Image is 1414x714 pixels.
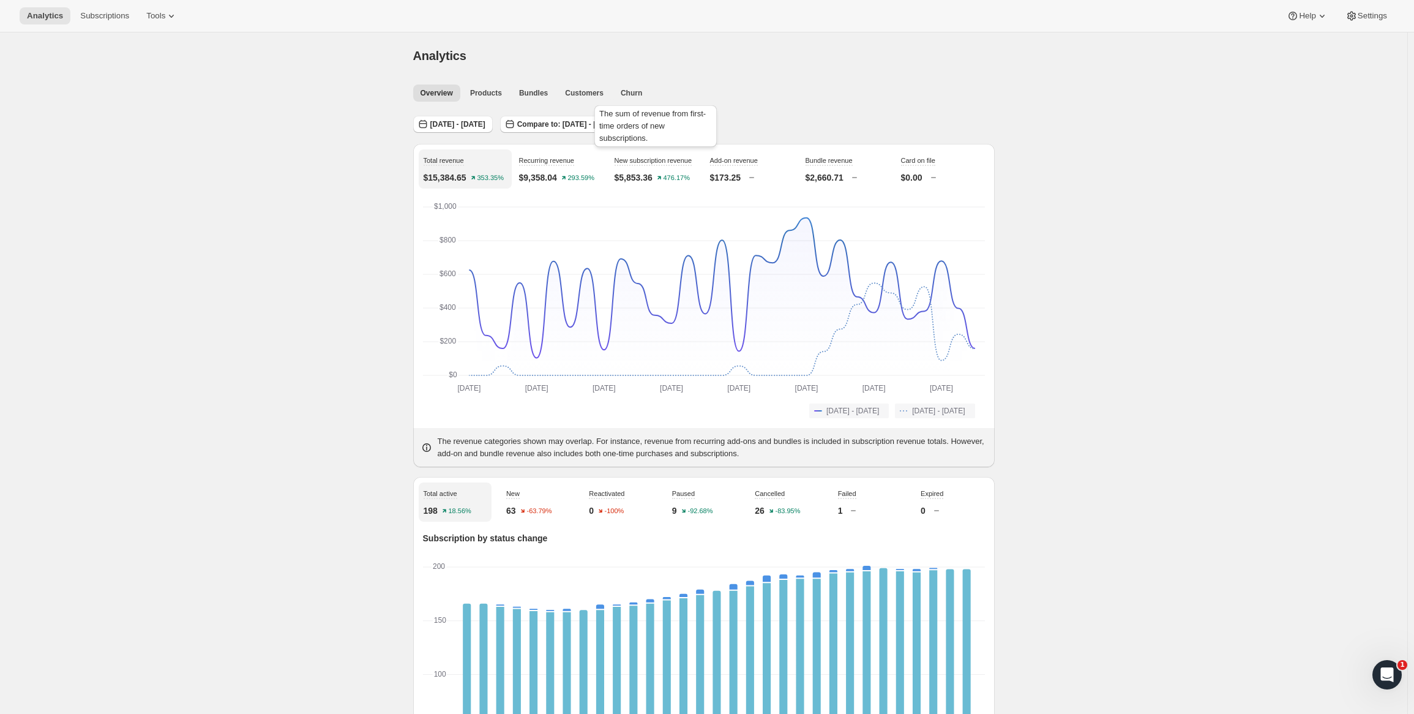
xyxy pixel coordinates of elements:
button: Tools [139,7,185,24]
span: Cancelled [755,490,785,497]
text: -92.68% [687,508,713,515]
span: Tools [146,11,165,21]
rect: Expired-6 0 [812,567,820,568]
button: [DATE] - [DATE] [895,404,974,418]
rect: New-1 4 [746,581,754,587]
text: $600 [440,269,456,278]
text: [DATE] [457,384,481,393]
rect: New-1 1 [929,568,937,571]
rect: Expired-6 0 [713,567,720,568]
span: Subscriptions [80,11,129,21]
text: 18.56% [448,508,471,515]
text: 200 [433,562,445,571]
span: Customers [565,88,604,98]
span: Bundle revenue [806,157,853,164]
text: [DATE] [795,384,818,393]
button: Compare to: [DATE] - [DATE] [500,116,625,133]
rect: Expired-6 0 [829,567,837,568]
text: [DATE] [592,384,615,393]
rect: Expired-6 0 [629,567,637,568]
span: Paused [672,490,695,497]
rect: Expired-6 0 [479,567,487,568]
rect: New-1 4 [596,604,604,610]
p: $5,853.36 [615,171,653,184]
rect: Expired-6 0 [896,567,903,568]
button: Analytics [20,7,70,24]
span: Recurring revenue [519,157,575,164]
rect: Expired-6 0 [746,567,754,568]
span: New [506,490,520,497]
span: Overview [421,88,453,98]
rect: Expired-6 0 [512,567,520,568]
text: $200 [440,337,456,345]
p: $2,660.71 [806,171,844,184]
span: Failed [838,490,856,497]
rect: Expired-6 0 [546,567,554,568]
rect: Expired-6 0 [912,567,920,568]
span: Compare to: [DATE] - [DATE] [517,119,618,129]
p: 0 [921,505,926,517]
rect: New-1 2 [563,609,570,612]
span: Settings [1358,11,1387,21]
button: [DATE] - [DATE] [413,116,493,133]
rect: Expired-6 0 [946,567,954,568]
text: -100% [605,508,624,515]
rect: Expired-6 0 [596,567,604,568]
rect: New-1 2 [629,603,637,606]
p: $9,358.04 [519,171,557,184]
span: Help [1299,11,1315,21]
rect: New-1 6 [763,576,771,584]
text: 293.59% [567,175,594,182]
span: [DATE] - [DATE] [912,406,965,416]
text: [DATE] [727,384,750,393]
span: Reactivated [589,490,624,497]
text: -63.79% [526,508,552,515]
rect: New-1 4 [779,574,787,580]
rect: New-1 2 [846,569,854,573]
iframe: Intercom live chat [1372,660,1402,690]
rect: Expired-6 0 [879,567,887,568]
rect: Expired-6 0 [862,567,870,568]
rect: New-1 4 [696,590,704,595]
text: 100 [433,670,446,678]
span: Total revenue [424,157,464,164]
p: 1 [838,505,843,517]
span: Add-on revenue [710,157,758,164]
rect: New-1 2 [796,576,804,579]
rect: New-1 2 [829,570,837,574]
p: 26 [755,505,765,517]
button: Subscriptions [73,7,137,24]
p: $15,384.65 [424,171,466,184]
p: 198 [424,505,438,517]
text: $0 [449,370,457,379]
span: Analytics [413,49,466,62]
rect: Expired-6 0 [563,567,570,568]
text: 353.35% [477,175,504,182]
rect: New-1 2 [662,597,670,601]
text: -83.95% [775,508,800,515]
p: 63 [506,505,516,517]
rect: Expired-6 0 [662,567,670,568]
rect: Expired-6 0 [779,567,787,568]
text: [DATE] [930,384,953,393]
span: 1 [1397,660,1407,670]
button: Settings [1338,7,1394,24]
span: [DATE] - [DATE] [826,406,879,416]
rect: New-1 2 [912,569,920,573]
rect: New-1 5 [812,573,820,579]
text: $1,000 [434,202,457,211]
text: $400 [439,303,455,312]
p: Subscription by status change [423,532,985,544]
span: Products [470,88,502,98]
span: Total active [424,490,457,497]
rect: New-1 1 [512,607,520,609]
rect: New-1 1 [529,609,537,611]
span: Card on file [901,157,935,164]
rect: Expired-6 0 [496,567,504,568]
rect: New-1 1 [613,604,621,607]
span: Expired [921,490,943,497]
rect: Expired-6 0 [796,567,804,568]
rect: Expired-6 0 [579,567,587,568]
rect: Expired-6 0 [763,567,771,568]
rect: Expired-6 0 [463,567,471,568]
